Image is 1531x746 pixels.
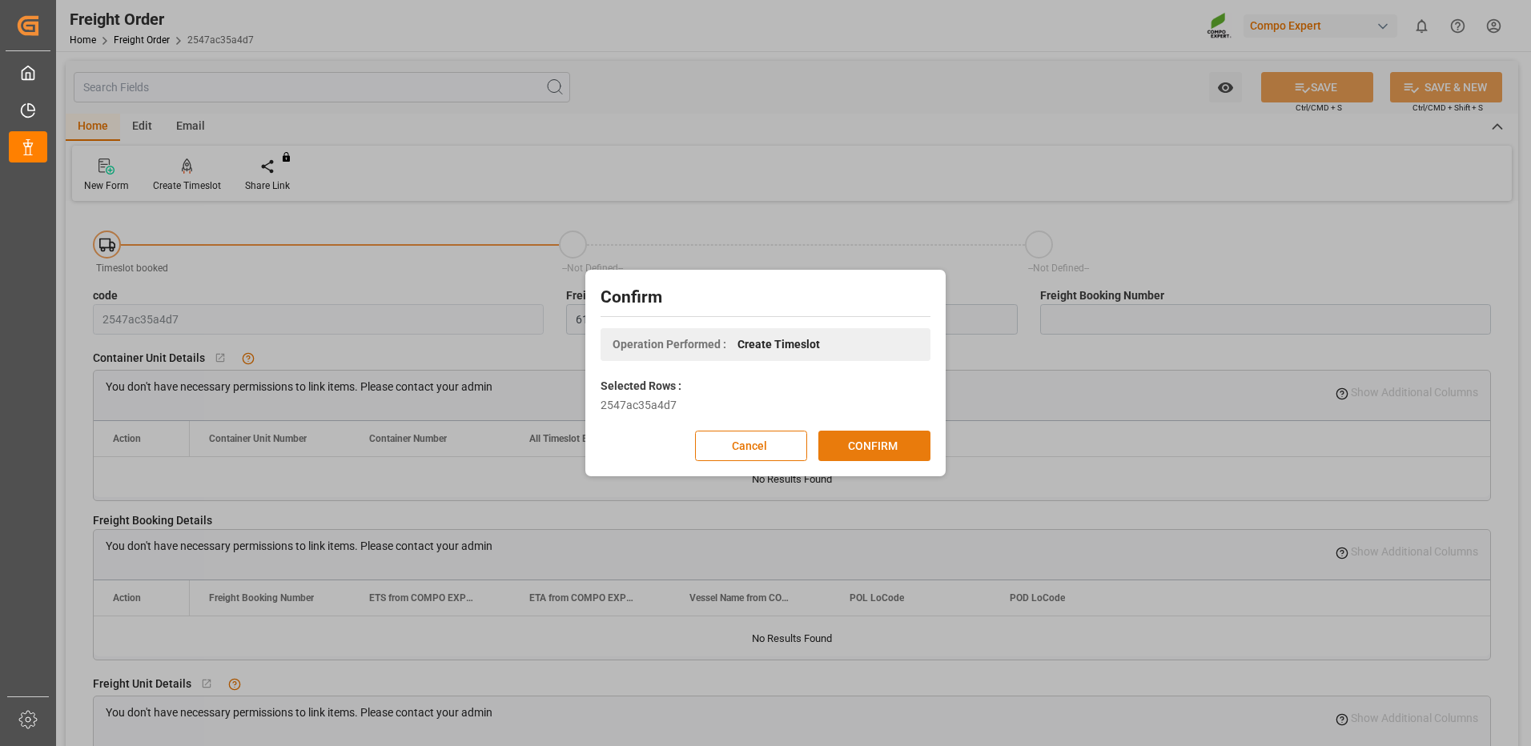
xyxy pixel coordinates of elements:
button: Cancel [695,431,807,461]
div: 2547ac35a4d7 [601,397,930,414]
span: Operation Performed : [613,336,726,353]
button: CONFIRM [818,431,930,461]
h2: Confirm [601,285,930,311]
span: Create Timeslot [737,336,820,353]
label: Selected Rows : [601,378,681,395]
